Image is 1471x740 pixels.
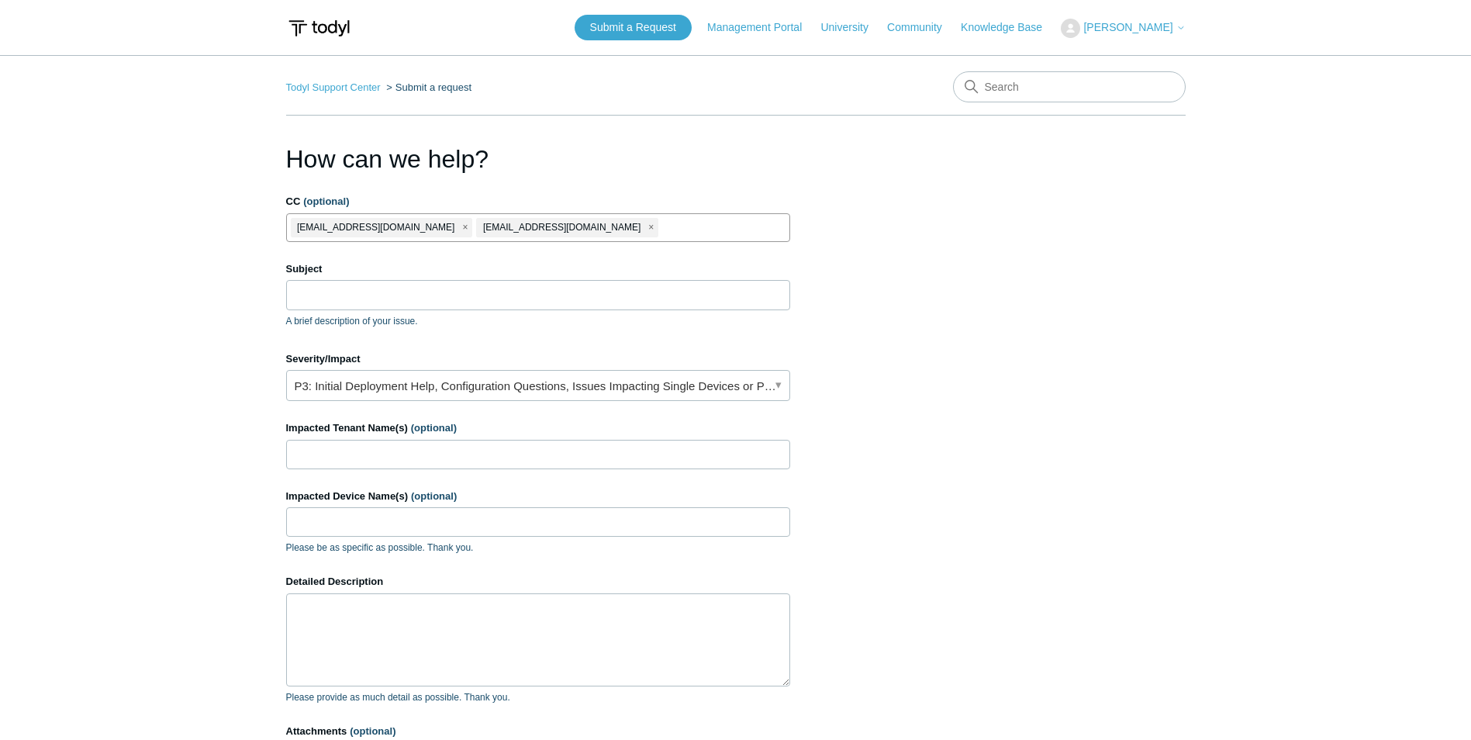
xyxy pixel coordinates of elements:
p: A brief description of your issue. [286,314,790,328]
span: [PERSON_NAME] [1083,21,1172,33]
a: Knowledge Base [961,19,1058,36]
h1: How can we help? [286,140,790,178]
label: Impacted Device Name(s) [286,489,790,504]
span: close [462,219,468,237]
li: Submit a request [383,81,471,93]
span: [EMAIL_ADDRESS][DOMAIN_NAME] [297,219,454,237]
p: Please be as specific as possible. Thank you. [286,541,790,555]
span: close [648,219,654,237]
span: (optional) [303,195,349,207]
input: Search [953,71,1186,102]
a: University [820,19,883,36]
label: CC [286,194,790,209]
span: (optional) [350,725,395,737]
span: [EMAIL_ADDRESS][DOMAIN_NAME] [483,219,641,237]
img: Todyl Support Center Help Center home page [286,14,352,43]
a: Submit a Request [575,15,692,40]
label: Attachments [286,724,790,739]
li: Todyl Support Center [286,81,384,93]
label: Detailed Description [286,574,790,590]
label: Severity/Impact [286,351,790,367]
a: Todyl Support Center [286,81,381,93]
span: (optional) [411,422,457,434]
a: Community [887,19,958,36]
span: (optional) [411,490,457,502]
a: Management Portal [707,19,817,36]
button: [PERSON_NAME] [1061,19,1185,38]
label: Impacted Tenant Name(s) [286,420,790,436]
a: P3: Initial Deployment Help, Configuration Questions, Issues Impacting Single Devices or Past Out... [286,370,790,401]
label: Subject [286,261,790,277]
p: Please provide as much detail as possible. Thank you. [286,690,790,704]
